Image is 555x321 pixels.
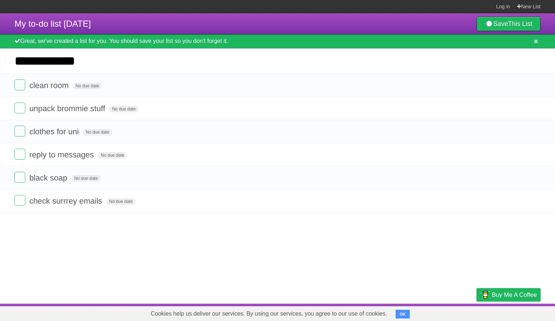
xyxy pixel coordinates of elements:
span: reply to messages [29,150,96,159]
span: check surrrey emails [29,196,104,205]
label: Done [14,172,25,183]
span: No due date [71,175,100,182]
label: Done [14,103,25,113]
span: No due date [98,152,127,159]
span: clean room [29,81,70,90]
label: Done [14,195,25,206]
a: Privacy [467,305,486,319]
span: black soap [29,173,69,182]
a: Terms [443,305,459,319]
button: OK [396,310,410,318]
label: Done [14,126,25,136]
a: Suggest a feature [495,305,541,319]
span: Buy me a coffee [492,289,537,301]
span: No due date [109,106,138,112]
span: Cookies help us deliver our services. By using our services, you agree to our use of cookies. [143,307,394,321]
img: Buy me a coffee [480,289,490,301]
label: Done [14,149,25,160]
a: SaveThis List [477,17,541,31]
span: My to-do list [DATE] [14,19,91,29]
a: Buy me a coffee [477,288,541,302]
b: This List [508,20,532,27]
a: About [380,305,396,319]
span: No due date [73,83,102,89]
span: No due date [83,129,112,135]
span: No due date [106,198,135,205]
a: Developers [404,305,434,319]
span: unpack brommie stuff [29,104,107,113]
span: clothes for uni [29,127,81,136]
label: Done [14,79,25,90]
